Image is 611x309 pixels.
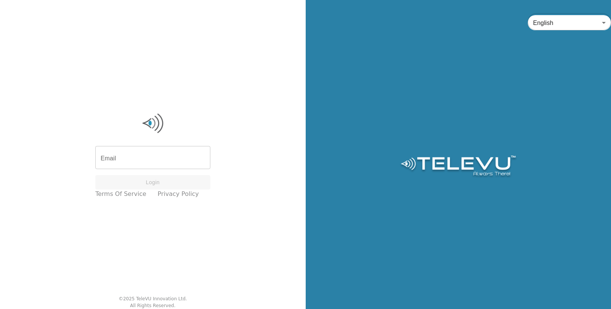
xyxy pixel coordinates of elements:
div: © 2025 TeleVU Innovation Ltd. [118,295,187,302]
div: All Rights Reserved. [130,302,176,309]
div: English [528,12,611,33]
img: Logo [400,155,517,178]
a: Privacy Policy [158,189,199,199]
img: Logo [95,112,210,135]
a: Terms of Service [95,189,146,199]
